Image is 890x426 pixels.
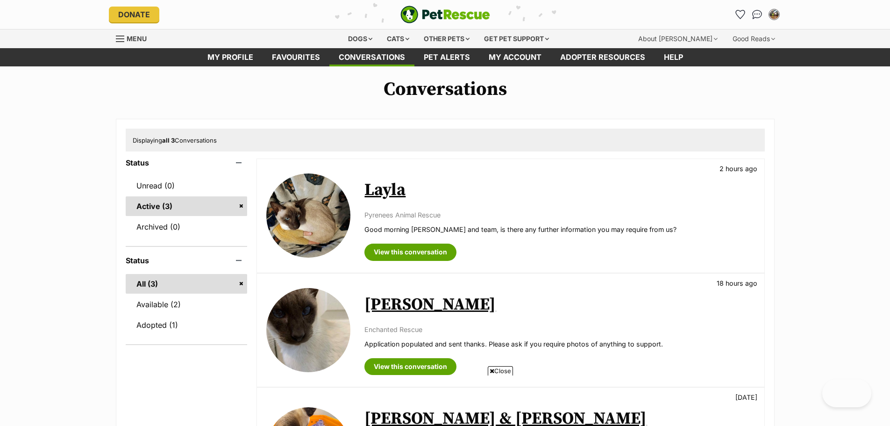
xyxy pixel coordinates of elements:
[767,7,782,22] button: My account
[126,295,248,314] a: Available (2)
[364,325,755,334] p: Enchanted Rescue
[655,48,692,66] a: Help
[116,29,153,46] a: Menu
[632,29,724,48] div: About [PERSON_NAME]
[380,29,416,48] div: Cats
[364,358,456,375] a: View this conversation
[126,315,248,335] a: Adopted (1)
[733,7,782,22] ul: Account quick links
[417,29,476,48] div: Other pets
[364,180,406,201] a: Layla
[726,29,782,48] div: Good Reads
[126,159,248,167] header: Status
[414,48,479,66] a: Pet alerts
[162,137,175,144] strong: all 3
[364,210,755,220] p: Pyrenees Animal Rescue
[266,173,350,258] img: Layla
[266,288,350,372] img: Simon
[477,29,555,48] div: Get pet support
[769,10,779,19] img: Ian Sprawson profile pic
[735,392,757,402] p: [DATE]
[719,164,757,173] p: 2 hours ago
[126,217,248,237] a: Archived (0)
[127,35,147,43] span: Menu
[733,7,748,22] a: Favourites
[479,48,551,66] a: My account
[551,48,655,66] a: Adopter resources
[126,256,248,265] header: Status
[364,244,456,260] a: View this conversation
[126,176,248,195] a: Unread (0)
[822,379,871,407] iframe: Help Scout Beacon - Open
[109,7,159,22] a: Donate
[198,48,263,66] a: My profile
[263,48,329,66] a: Favourites
[488,366,513,375] span: Close
[126,274,248,294] a: All (3)
[364,339,755,349] p: Application populated and sent thanks. Please ask if you require photos of anything to support.
[342,29,379,48] div: Dogs
[275,379,615,421] iframe: Advertisement
[750,7,765,22] a: Conversations
[717,278,757,288] p: 18 hours ago
[400,6,490,23] a: PetRescue
[364,224,755,234] p: Good morning [PERSON_NAME] and team, is there any further information you may require from us?
[364,294,496,315] a: [PERSON_NAME]
[752,10,762,19] img: chat-41dd97257d64d25036548639549fe6c8038ab92f7586957e7f3b1b290dea8141.svg
[126,196,248,216] a: Active (3)
[133,137,217,144] span: Displaying Conversations
[329,48,414,66] a: conversations
[400,6,490,23] img: logo-e224e6f780fb5917bec1dbf3a21bbac754714ae5b6737aabdf751b685950b380.svg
